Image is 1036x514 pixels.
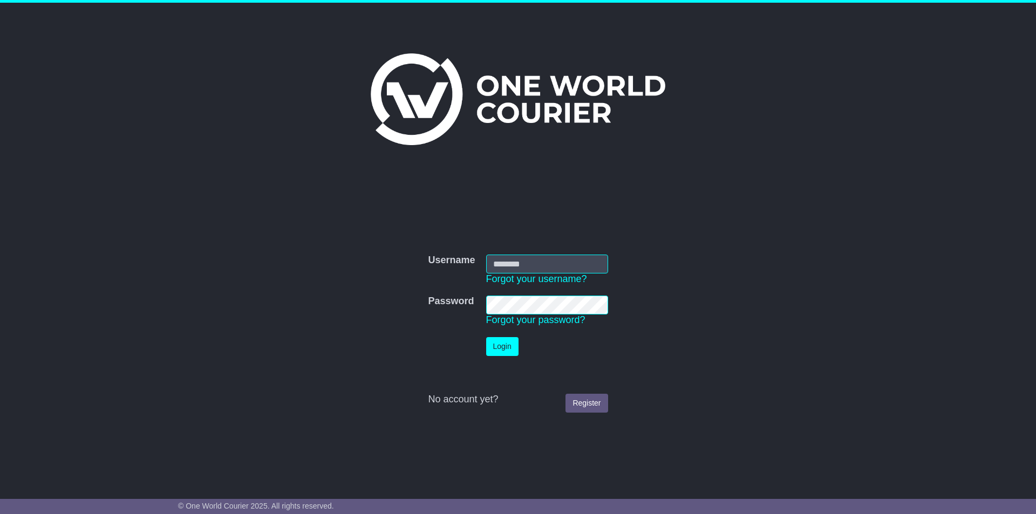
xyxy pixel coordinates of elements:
img: One World [371,53,665,145]
a: Forgot your username? [486,273,587,284]
label: Password [428,296,474,307]
a: Register [565,394,608,413]
label: Username [428,255,475,266]
div: No account yet? [428,394,608,406]
a: Forgot your password? [486,314,585,325]
span: © One World Courier 2025. All rights reserved. [178,502,334,510]
button: Login [486,337,519,356]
